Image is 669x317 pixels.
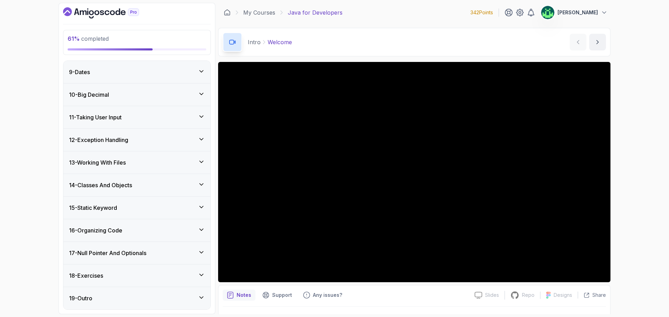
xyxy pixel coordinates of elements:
p: Java for Developers [288,8,343,17]
iframe: 1 - Hi [218,62,610,282]
button: 17-Null Pointer And Optionals [63,242,210,264]
button: 12-Exception Handling [63,129,210,151]
h3: 11 - Taking User Input [69,113,122,121]
button: 10-Big Decimal [63,84,210,106]
p: Intro [248,38,261,46]
p: Repo [522,292,535,299]
span: completed [68,35,109,42]
p: Share [592,292,606,299]
button: 13-Working With Files [63,151,210,174]
button: Share [578,292,606,299]
button: 14-Classes And Objects [63,174,210,196]
a: Dashboard [224,9,231,16]
button: user profile image[PERSON_NAME] [541,6,608,19]
button: 16-Organizing Code [63,219,210,241]
h3: 17 - Null Pointer And Optionals [69,249,146,257]
p: Slides [485,292,499,299]
p: 342 Points [470,9,493,16]
button: 19-Outro [63,287,210,309]
button: next content [589,34,606,50]
p: Designs [554,292,572,299]
button: 9-Dates [63,61,210,83]
h3: 15 - Static Keyword [69,204,117,212]
p: Support [272,292,292,299]
p: Welcome [268,38,292,46]
button: previous content [570,34,586,50]
p: [PERSON_NAME] [557,9,598,16]
button: 15-Static Keyword [63,197,210,219]
button: Support button [258,290,296,301]
h3: 14 - Classes And Objects [69,181,132,189]
button: 11-Taking User Input [63,106,210,128]
h3: 12 - Exception Handling [69,136,128,144]
a: My Courses [243,8,275,17]
p: Any issues? [313,292,342,299]
button: 18-Exercises [63,264,210,287]
p: Notes [237,292,251,299]
h3: 13 - Working With Files [69,158,126,167]
span: 61 % [68,35,80,42]
a: Dashboard [63,7,155,18]
button: notes button [223,290,255,301]
h3: 16 - Organizing Code [69,226,122,235]
h3: 10 - Big Decimal [69,90,109,99]
img: user profile image [541,6,554,19]
button: Feedback button [299,290,346,301]
h3: 19 - Outro [69,294,92,302]
h3: 18 - Exercises [69,271,103,280]
h3: 9 - Dates [69,68,90,76]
